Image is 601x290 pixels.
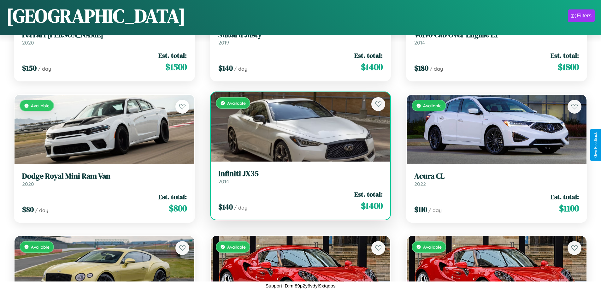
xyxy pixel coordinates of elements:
[6,3,186,29] h1: [GEOGRAPHIC_DATA]
[22,39,34,46] span: 2020
[559,202,579,215] span: $ 1100
[568,9,595,22] button: Filters
[31,103,50,108] span: Available
[218,39,229,46] span: 2019
[423,103,442,108] span: Available
[430,66,443,72] span: / day
[22,63,37,73] span: $ 150
[158,51,187,60] span: Est. total:
[218,178,229,185] span: 2014
[414,204,427,215] span: $ 110
[165,61,187,73] span: $ 1500
[414,39,425,46] span: 2014
[593,132,598,158] div: Give Feedback
[234,204,247,211] span: / day
[414,30,579,39] h3: Volvo Cab Over Engine LT
[354,51,383,60] span: Est. total:
[22,30,187,46] a: Ferrari [PERSON_NAME]2020
[35,207,48,213] span: / day
[558,61,579,73] span: $ 1800
[22,172,187,187] a: Dodge Royal Mini Ram Van2020
[423,244,442,250] span: Available
[266,281,336,290] p: Support ID: mf89p2y6vdyf9xtqdos
[361,199,383,212] span: $ 1400
[354,190,383,199] span: Est. total:
[227,100,246,106] span: Available
[551,51,579,60] span: Est. total:
[22,204,34,215] span: $ 80
[577,13,592,19] div: Filters
[234,66,247,72] span: / day
[414,30,579,46] a: Volvo Cab Over Engine LT2014
[22,172,187,181] h3: Dodge Royal Mini Ram Van
[414,172,579,187] a: Acura CL2022
[218,202,233,212] span: $ 140
[218,169,383,178] h3: Infiniti JX35
[169,202,187,215] span: $ 800
[22,181,34,187] span: 2020
[361,61,383,73] span: $ 1400
[158,192,187,201] span: Est. total:
[414,172,579,181] h3: Acura CL
[551,192,579,201] span: Est. total:
[218,30,383,39] h3: Subaru Justy
[218,169,383,185] a: Infiniti JX352014
[31,244,50,250] span: Available
[428,207,442,213] span: / day
[218,30,383,46] a: Subaru Justy2019
[227,244,246,250] span: Available
[38,66,51,72] span: / day
[414,181,426,187] span: 2022
[414,63,428,73] span: $ 180
[22,30,187,39] h3: Ferrari [PERSON_NAME]
[218,63,233,73] span: $ 140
